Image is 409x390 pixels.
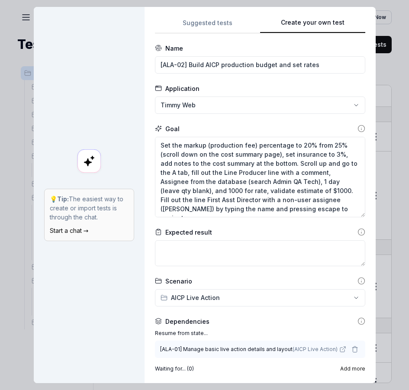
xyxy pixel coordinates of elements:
div: Name [165,44,183,53]
label: Resume from state... [155,329,365,337]
span: Timmy Web [161,100,196,110]
div: Goal [165,124,180,133]
span: AICP Live Action [171,293,220,302]
label: Waiting for... ( 0 ) [155,365,194,373]
div: Dependencies [165,317,209,326]
div: [ALA-01] Manage basic live action details and layout [160,345,338,353]
a: Start a chat → [50,227,89,234]
div: Expected result [165,228,212,237]
a: Open test in new page [338,344,348,355]
p: 💡 The easiest way to create or import tests is through the chat. [50,194,129,222]
div: Scenario [165,277,192,286]
span: ( AICP Live Action ) [293,346,338,352]
div: Application [165,84,200,93]
strong: Tip: [57,195,69,203]
span: Add more [340,365,365,373]
button: AICP Live Action [155,289,365,306]
button: Suggested tests [155,18,260,33]
button: Remove dependency [350,344,360,355]
button: Timmy Web [155,97,365,114]
button: Create your own test [260,18,365,33]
